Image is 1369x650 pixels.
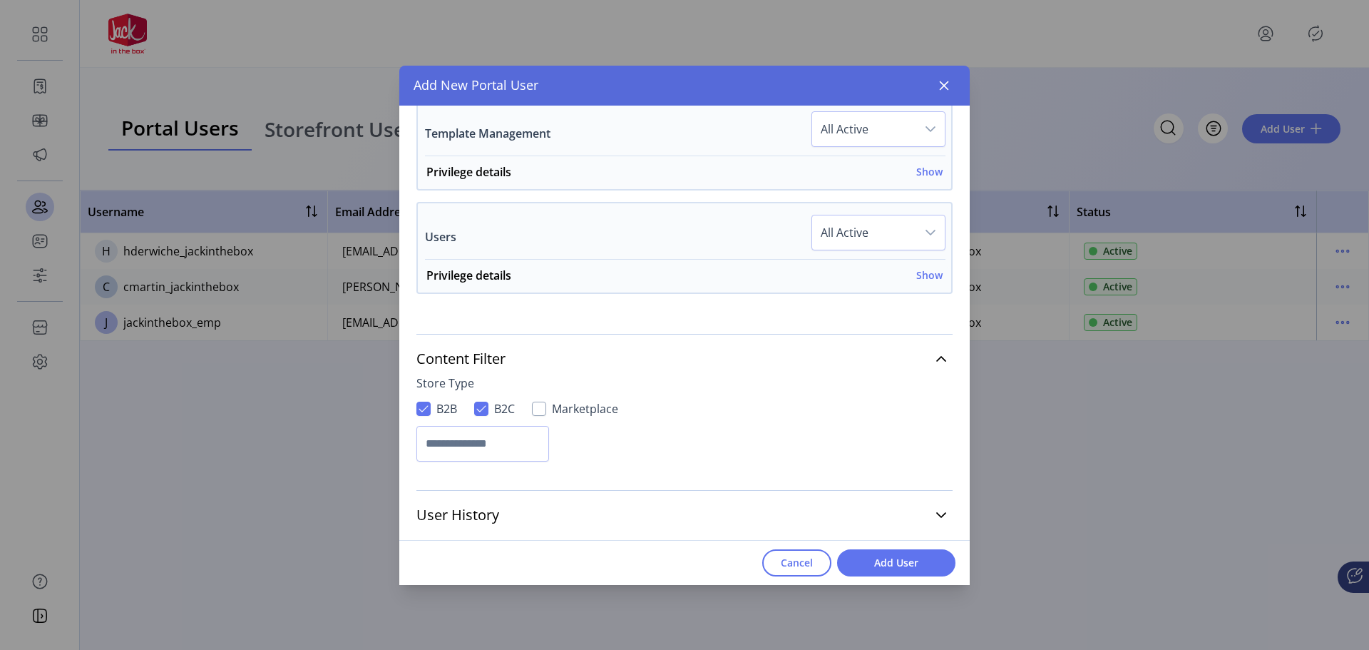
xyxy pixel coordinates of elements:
[426,267,511,284] h6: Privilege details
[416,499,953,531] a: User History
[425,228,456,245] label: Users
[856,555,937,570] span: Add User
[416,352,506,366] span: Content Filter
[812,215,916,250] span: All Active
[546,400,618,417] label: Marketplace
[762,549,831,577] button: Cancel
[416,375,953,395] label: Store Type
[414,76,538,95] span: Add New Portal User
[426,163,511,181] h6: Privilege details
[431,400,457,417] label: B2B
[916,112,945,146] div: dropdown trigger
[916,268,943,283] h6: Show
[916,215,945,250] div: dropdown trigger
[425,125,550,142] label: Template Management
[916,164,943,179] h6: Show
[418,163,951,189] a: Privilege detailsShow
[416,375,953,482] div: Content Filter
[488,400,515,417] label: B2C
[781,555,813,570] span: Cancel
[812,112,916,146] span: All Active
[418,267,951,293] a: Privilege detailsShow
[837,549,955,577] button: Add User
[416,343,953,375] a: Content Filter
[416,508,499,522] span: User History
